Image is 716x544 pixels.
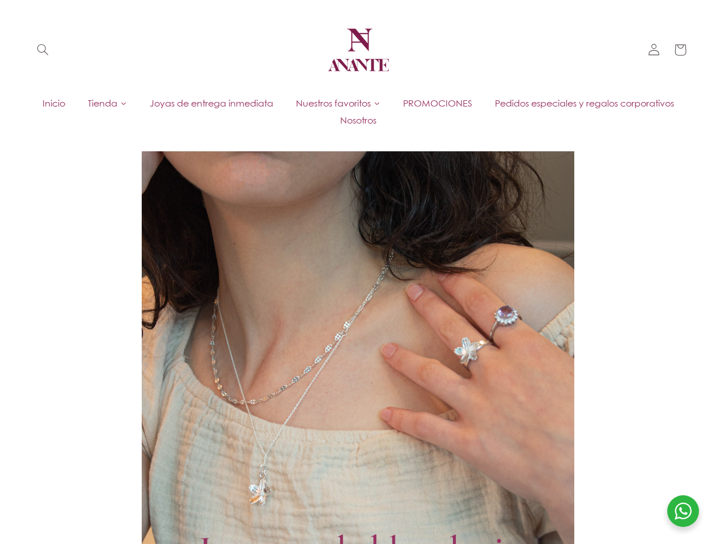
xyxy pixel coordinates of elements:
[392,95,484,112] a: PROMOCIONES
[329,112,388,129] a: Nosotros
[138,95,285,112] a: Joyas de entrega inmediata
[484,95,685,112] a: Pedidos especiales y regalos corporativos
[320,11,397,88] a: Anante Joyería | Diseño mexicano
[495,97,674,109] span: Pedidos especiales y regalos corporativos
[324,16,392,84] img: Anante Joyería | Diseño mexicano
[150,97,273,109] span: Joyas de entrega inmediata
[340,114,376,126] span: Nosotros
[43,97,65,109] span: Inicio
[285,95,392,112] a: Nuestros favoritos
[403,97,472,109] span: PROMOCIONES
[296,97,371,109] span: Nuestros favoritos
[30,37,56,63] summary: Búsqueda
[88,97,117,109] span: Tienda
[31,95,77,112] a: Inicio
[77,95,138,112] a: Tienda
